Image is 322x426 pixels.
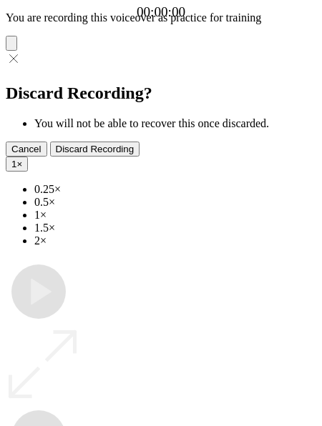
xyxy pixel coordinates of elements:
a: 00:00:00 [137,4,185,20]
h2: Discard Recording? [6,84,316,103]
p: You are recording this voiceover as practice for training [6,11,316,24]
li: 0.5× [34,196,316,209]
li: 2× [34,234,316,247]
li: 0.25× [34,183,316,196]
button: 1× [6,157,28,172]
li: You will not be able to recover this once discarded. [34,117,316,130]
li: 1× [34,209,316,222]
button: Cancel [6,142,47,157]
button: Discard Recording [50,142,140,157]
li: 1.5× [34,222,316,234]
span: 1 [11,159,16,169]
